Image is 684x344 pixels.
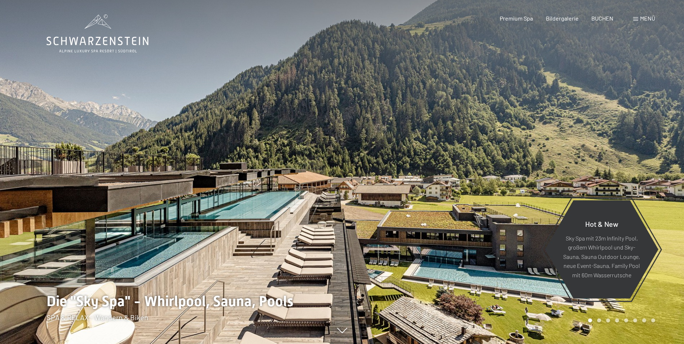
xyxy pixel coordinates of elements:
div: Carousel Page 4 [615,318,619,322]
div: Carousel Page 1 (Current Slide) [588,318,592,322]
div: Carousel Page 7 [642,318,646,322]
div: Carousel Page 3 [606,318,610,322]
div: Carousel Page 6 [633,318,637,322]
div: Carousel Page 8 [651,318,655,322]
a: Hot & New Sky Spa mit 23m Infinity Pool, großem Whirlpool und Sky-Sauna, Sauna Outdoor Lounge, ne... [544,200,659,299]
a: Bildergalerie [546,15,579,22]
span: Hot & New [585,219,618,228]
div: Carousel Page 5 [624,318,628,322]
div: Carousel Page 2 [597,318,601,322]
span: Menü [640,15,655,22]
a: Premium Spa [500,15,533,22]
a: BUCHEN [591,15,613,22]
div: Carousel Pagination [586,318,655,322]
p: Sky Spa mit 23m Infinity Pool, großem Whirlpool und Sky-Sauna, Sauna Outdoor Lounge, neue Event-S... [562,233,641,279]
